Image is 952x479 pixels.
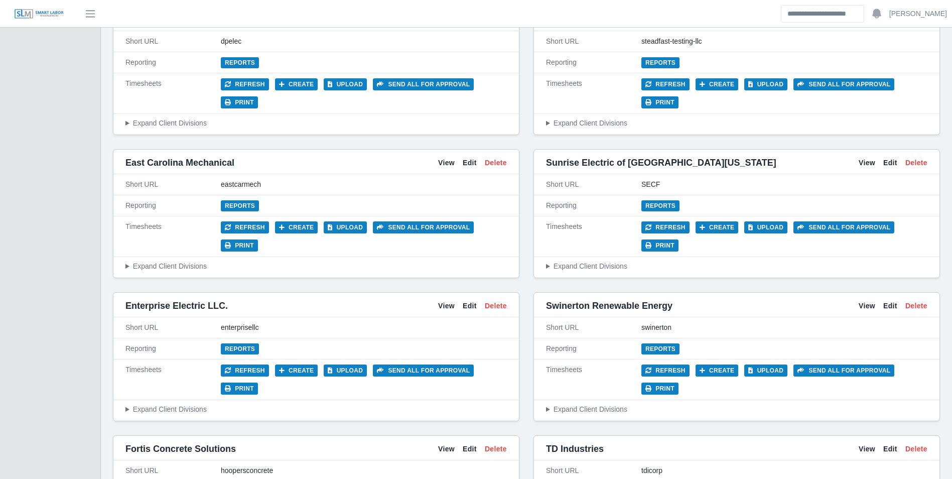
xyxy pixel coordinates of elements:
a: Reports [221,57,259,68]
div: Reporting [546,343,641,354]
summary: Expand Client Divisions [125,404,507,415]
div: Timesheets [125,365,221,395]
button: Refresh [641,78,690,90]
div: Short URL [125,36,221,47]
a: Delete [905,301,927,311]
a: Reports [641,343,679,354]
button: Upload [324,365,367,377]
button: Create [696,78,739,90]
button: Print [221,240,258,252]
div: Short URL [125,465,221,476]
span: Swinerton Renewable Energy [546,299,672,313]
a: View [859,301,875,311]
button: Send all for approval [373,365,474,377]
div: Timesheets [546,365,641,395]
div: Short URL [546,179,641,190]
div: enterprisellc [221,322,507,333]
a: Reports [641,200,679,211]
a: Edit [463,158,477,168]
a: View [859,158,875,168]
a: View [438,444,455,454]
span: Sunrise Electric of [GEOGRAPHIC_DATA][US_STATE] [546,156,776,170]
button: Create [275,221,318,233]
div: dpelec [221,36,507,47]
div: Short URL [546,36,641,47]
a: Edit [463,444,477,454]
button: Send all for approval [793,365,894,377]
button: Refresh [221,78,269,90]
div: swinerton [641,322,927,333]
button: Upload [324,78,367,90]
div: steadfast-testing-llc [641,36,927,47]
button: Refresh [641,365,690,377]
button: Upload [324,221,367,233]
div: Reporting [125,343,221,354]
span: Fortis Concrete Solutions [125,442,236,456]
button: Print [221,96,258,108]
a: Delete [485,301,507,311]
button: Send all for approval [373,221,474,233]
div: Reporting [546,57,641,68]
a: Delete [905,158,927,168]
a: Edit [883,158,897,168]
button: Print [641,240,678,252]
a: Edit [883,301,897,311]
a: View [438,301,455,311]
button: Create [696,221,739,233]
button: Send all for approval [793,78,894,90]
button: Refresh [221,221,269,233]
button: Refresh [641,221,690,233]
a: Reports [641,57,679,68]
summary: Expand Client Divisions [125,261,507,272]
button: Upload [744,78,787,90]
button: Refresh [221,365,269,377]
div: hoopersconcrete [221,465,507,476]
div: Timesheets [546,221,641,252]
button: Send all for approval [373,78,474,90]
a: Edit [883,444,897,454]
button: Send all for approval [793,221,894,233]
button: Create [275,365,318,377]
button: Print [641,383,678,395]
div: SECF [641,179,927,190]
a: Reports [221,343,259,354]
button: Upload [744,221,787,233]
div: Timesheets [125,78,221,108]
button: Create [275,78,318,90]
div: Reporting [125,57,221,68]
a: Delete [905,444,927,454]
div: Short URL [546,322,641,333]
div: Short URL [125,179,221,190]
div: Short URL [546,465,641,476]
input: Search [781,5,864,23]
a: Delete [485,444,507,454]
a: Edit [463,301,477,311]
div: Timesheets [125,221,221,252]
img: SLM Logo [14,9,64,20]
span: East Carolina Mechanical [125,156,234,170]
a: [PERSON_NAME] [889,9,947,19]
div: Reporting [125,200,221,211]
summary: Expand Client Divisions [546,261,927,272]
span: TD Industries [546,442,604,456]
summary: Expand Client Divisions [546,118,927,129]
summary: Expand Client Divisions [546,404,927,415]
a: Delete [485,158,507,168]
div: eastcarmech [221,179,507,190]
div: tdicorp [641,465,927,476]
button: Create [696,365,739,377]
summary: Expand Client Divisions [125,118,507,129]
div: Short URL [125,322,221,333]
a: Reports [221,200,259,211]
a: View [438,158,455,168]
button: Upload [744,365,787,377]
a: View [859,444,875,454]
div: Timesheets [546,78,641,108]
div: Reporting [546,200,641,211]
span: Enterprise Electric LLC. [125,299,228,313]
button: Print [221,383,258,395]
button: Print [641,96,678,108]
